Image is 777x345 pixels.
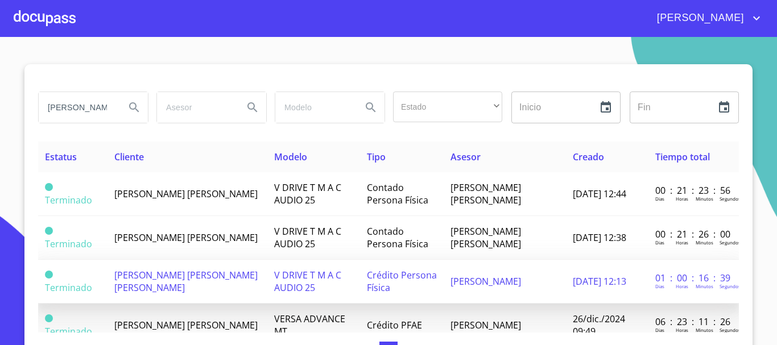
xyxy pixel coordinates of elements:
span: [PERSON_NAME] [PERSON_NAME] [PERSON_NAME] [114,269,258,294]
span: Terminado [45,183,53,191]
p: Horas [676,283,688,289]
span: Tiempo total [655,151,710,163]
input: search [39,92,116,123]
p: Horas [676,196,688,202]
span: [PERSON_NAME] [451,319,521,331]
p: Minutos [696,283,713,289]
span: [DATE] 12:44 [573,188,626,200]
p: Horas [676,327,688,333]
p: Minutos [696,196,713,202]
span: Tipo [367,151,386,163]
span: VERSA ADVANCE MT [274,313,345,338]
span: Contado Persona Física [367,181,428,206]
span: [PERSON_NAME] [PERSON_NAME] [451,181,521,206]
span: Creado [573,151,604,163]
button: Search [121,94,148,121]
p: 00 : 21 : 23 : 56 [655,184,732,197]
p: Segundos [720,239,741,246]
div: ​ [393,92,502,122]
span: [PERSON_NAME] [PERSON_NAME] [114,188,258,200]
p: Segundos [720,283,741,289]
span: Terminado [45,238,92,250]
p: 00 : 21 : 26 : 00 [655,228,732,240]
span: 26/dic./2024 09:49 [573,313,625,338]
span: [DATE] 12:38 [573,231,626,244]
p: Segundos [720,327,741,333]
p: 01 : 00 : 16 : 39 [655,272,732,284]
span: Terminado [45,325,92,338]
span: Modelo [274,151,307,163]
p: Segundos [720,196,741,202]
span: Terminado [45,227,53,235]
p: Dias [655,327,664,333]
span: Terminado [45,194,92,206]
span: Cliente [114,151,144,163]
p: 06 : 23 : 11 : 26 [655,315,732,328]
p: Minutos [696,327,713,333]
p: Minutos [696,239,713,246]
span: [PERSON_NAME] [PERSON_NAME] [114,231,258,244]
button: account of current user [648,9,763,27]
p: Dias [655,283,664,289]
button: Search [357,94,385,121]
span: Estatus [45,151,77,163]
span: [PERSON_NAME] [648,9,750,27]
span: [PERSON_NAME] [PERSON_NAME] [451,225,521,250]
span: [DATE] 12:13 [573,275,626,288]
span: V DRIVE T M A C AUDIO 25 [274,181,341,206]
span: Contado Persona Física [367,225,428,250]
input: search [157,92,234,123]
p: Horas [676,239,688,246]
span: Crédito PFAE [367,319,422,331]
span: V DRIVE T M A C AUDIO 25 [274,269,341,294]
span: [PERSON_NAME] [PERSON_NAME] [114,319,258,331]
span: Terminado [45,281,92,294]
span: Terminado [45,314,53,322]
span: Terminado [45,271,53,279]
p: Dias [655,239,664,246]
span: V DRIVE T M A C AUDIO 25 [274,225,341,250]
button: Search [239,94,266,121]
span: Crédito Persona Física [367,269,437,294]
span: [PERSON_NAME] [451,275,521,288]
input: search [275,92,353,123]
p: Dias [655,196,664,202]
span: Asesor [451,151,481,163]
